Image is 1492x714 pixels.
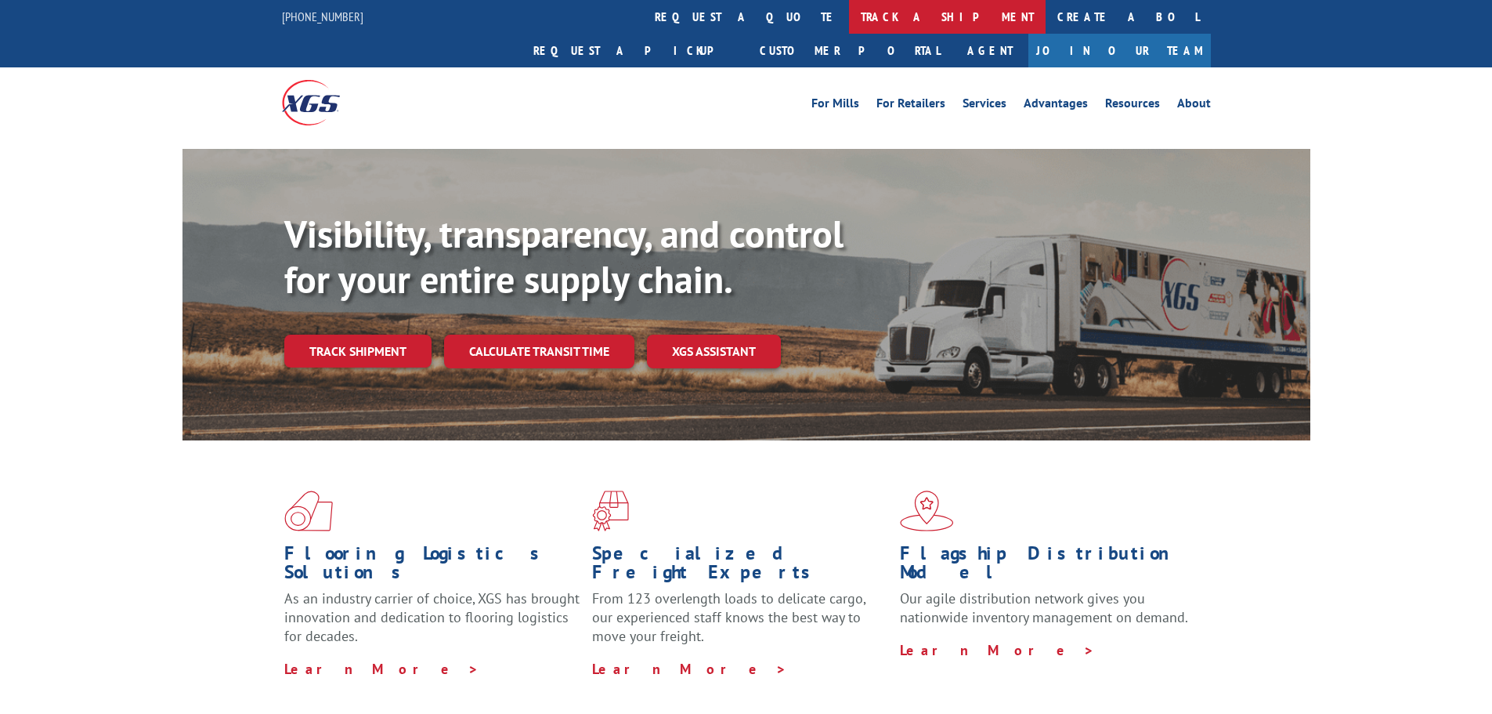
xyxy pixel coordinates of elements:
a: Calculate transit time [444,335,634,368]
a: Learn More > [592,660,787,678]
img: xgs-icon-focused-on-flooring-red [592,491,629,531]
a: Join Our Team [1028,34,1211,67]
a: Agent [952,34,1028,67]
a: Request a pickup [522,34,748,67]
a: [PHONE_NUMBER] [282,9,363,24]
h1: Flagship Distribution Model [900,544,1196,589]
a: Resources [1105,97,1160,114]
a: Advantages [1024,97,1088,114]
a: Learn More > [900,641,1095,659]
b: Visibility, transparency, and control for your entire supply chain. [284,209,844,303]
img: xgs-icon-total-supply-chain-intelligence-red [284,491,333,531]
a: About [1177,97,1211,114]
h1: Specialized Freight Experts [592,544,888,589]
a: Services [963,97,1006,114]
a: Track shipment [284,335,432,368]
a: Learn More > [284,660,479,678]
span: Our agile distribution network gives you nationwide inventory management on demand. [900,589,1188,626]
a: XGS ASSISTANT [647,335,781,368]
h1: Flooring Logistics Solutions [284,544,580,589]
img: xgs-icon-flagship-distribution-model-red [900,491,954,531]
a: Customer Portal [748,34,952,67]
a: For Mills [811,97,859,114]
a: For Retailers [876,97,945,114]
p: From 123 overlength loads to delicate cargo, our experienced staff knows the best way to move you... [592,589,888,659]
span: As an industry carrier of choice, XGS has brought innovation and dedication to flooring logistics... [284,589,580,645]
